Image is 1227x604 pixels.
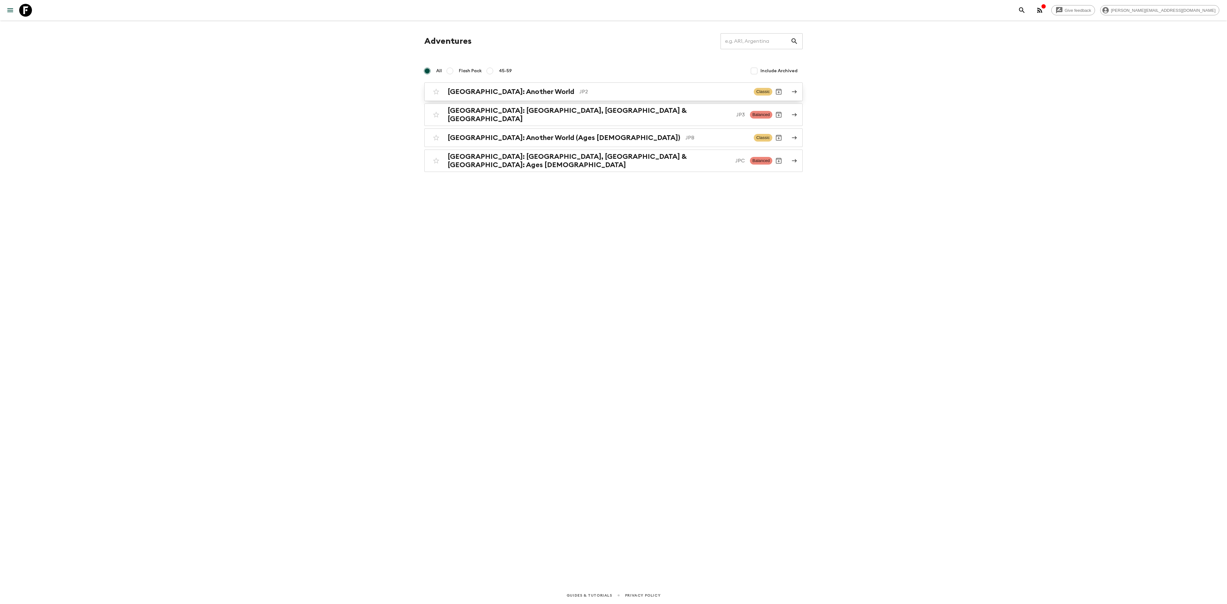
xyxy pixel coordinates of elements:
[459,68,482,74] span: Flash Pack
[1061,8,1095,13] span: Give feedback
[579,88,749,96] p: JP2
[436,68,442,74] span: All
[1107,8,1219,13] span: [PERSON_NAME][EMAIL_ADDRESS][DOMAIN_NAME]
[1100,5,1219,15] div: [PERSON_NAME][EMAIL_ADDRESS][DOMAIN_NAME]
[499,68,512,74] span: 45-59
[760,68,798,74] span: Include Archived
[424,104,803,126] a: [GEOGRAPHIC_DATA]: [GEOGRAPHIC_DATA], [GEOGRAPHIC_DATA] & [GEOGRAPHIC_DATA]JP3BalancedArchive
[625,592,660,599] a: Privacy Policy
[567,592,612,599] a: Guides & Tutorials
[750,111,772,119] span: Balanced
[772,85,785,98] button: Archive
[1015,4,1028,17] button: search adventures
[736,111,745,119] p: JP3
[772,154,785,167] button: Archive
[754,88,772,96] span: Classic
[448,152,730,169] h2: [GEOGRAPHIC_DATA]: [GEOGRAPHIC_DATA], [GEOGRAPHIC_DATA] & [GEOGRAPHIC_DATA]: Ages [DEMOGRAPHIC_DATA]
[424,82,803,101] a: [GEOGRAPHIC_DATA]: Another WorldJP2ClassicArchive
[424,35,472,48] h1: Adventures
[754,134,772,142] span: Classic
[772,131,785,144] button: Archive
[1051,5,1095,15] a: Give feedback
[448,88,574,96] h2: [GEOGRAPHIC_DATA]: Another World
[424,128,803,147] a: [GEOGRAPHIC_DATA]: Another World (Ages [DEMOGRAPHIC_DATA])JPBClassicArchive
[735,157,745,165] p: JPC
[4,4,17,17] button: menu
[424,150,803,172] a: [GEOGRAPHIC_DATA]: [GEOGRAPHIC_DATA], [GEOGRAPHIC_DATA] & [GEOGRAPHIC_DATA]: Ages [DEMOGRAPHIC_DA...
[685,134,749,142] p: JPB
[772,108,785,121] button: Archive
[750,157,772,165] span: Balanced
[721,32,791,50] input: e.g. AR1, Argentina
[448,106,731,123] h2: [GEOGRAPHIC_DATA]: [GEOGRAPHIC_DATA], [GEOGRAPHIC_DATA] & [GEOGRAPHIC_DATA]
[448,134,680,142] h2: [GEOGRAPHIC_DATA]: Another World (Ages [DEMOGRAPHIC_DATA])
